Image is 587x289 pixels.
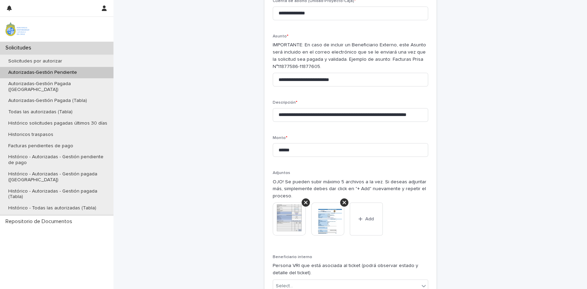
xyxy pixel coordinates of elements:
[365,217,374,221] span: Add
[3,171,113,183] p: Histórico - Autorizadas - Gestión pagada ([GEOGRAPHIC_DATA])
[6,22,29,36] img: iqsleoUpQLaG7yz5l0jK
[3,45,37,51] p: Solicitudes
[273,255,312,259] span: Beneficiario interno
[273,262,428,277] p: Persona VRI que está asociada al ticket (podrá observar estado y detalle del ticket).
[3,109,78,115] p: Todas las autorizadas (Tabla)
[3,70,83,76] p: Autorizadas-Gestión Pendiente
[273,101,297,105] span: Descripción
[3,218,78,225] p: Repositorio de Documentos
[273,42,428,70] p: IMPORTANTE: En caso de incluir un Beneficiario Externo, este Asunto será incluido en el correo el...
[350,203,383,235] button: Add
[3,58,68,64] p: Solicitudes por autorizar
[3,154,113,166] p: Histórico - Autorizadas - Gestión pendiente de pago
[273,171,290,175] span: Adjuntos
[273,178,428,200] p: OJO! Se pueden subir máximo 5 archivos a la vez. Si deseas adjuntar más, simplemente debes dar cl...
[273,34,289,38] span: Asunto
[3,98,93,104] p: Autorizadas-Gestión Pagada (Tabla)
[3,132,59,138] p: Historicos traspasos
[3,188,113,200] p: Histórico - Autorizadas - Gestión pagada (Tabla)
[273,136,287,140] span: Monto
[3,143,79,149] p: Facturas pendientes de pago
[3,205,102,211] p: Histórico - Todas las autorizadas (Tabla)
[3,81,113,93] p: Autorizadas-Gestión Pagada ([GEOGRAPHIC_DATA])
[3,120,113,126] p: Histórico solicitudes pagadas últimos 30 días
